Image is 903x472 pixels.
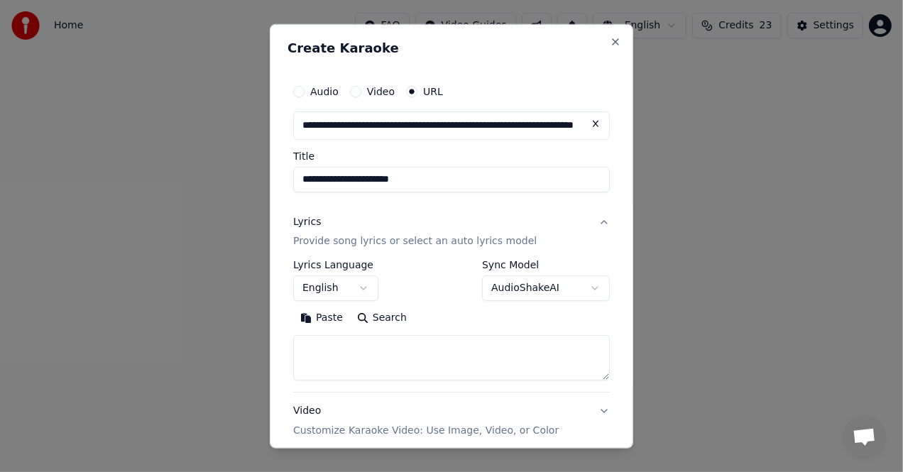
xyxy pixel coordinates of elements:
label: Lyrics Language [293,260,378,270]
div: Lyrics [293,214,321,229]
button: Search [350,307,414,329]
h2: Create Karaoke [288,41,615,54]
div: Video [293,404,559,438]
label: URL [423,86,443,96]
label: Title [293,150,610,160]
p: Customize Karaoke Video: Use Image, Video, or Color [293,424,559,438]
button: VideoCustomize Karaoke Video: Use Image, Video, or Color [293,393,610,449]
button: Paste [293,307,350,329]
label: Audio [310,86,339,96]
button: LyricsProvide song lyrics or select an auto lyrics model [293,203,610,260]
p: Provide song lyrics or select an auto lyrics model [293,234,537,248]
label: Sync Model [482,260,610,270]
div: LyricsProvide song lyrics or select an auto lyrics model [293,260,610,392]
label: Video [367,86,395,96]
